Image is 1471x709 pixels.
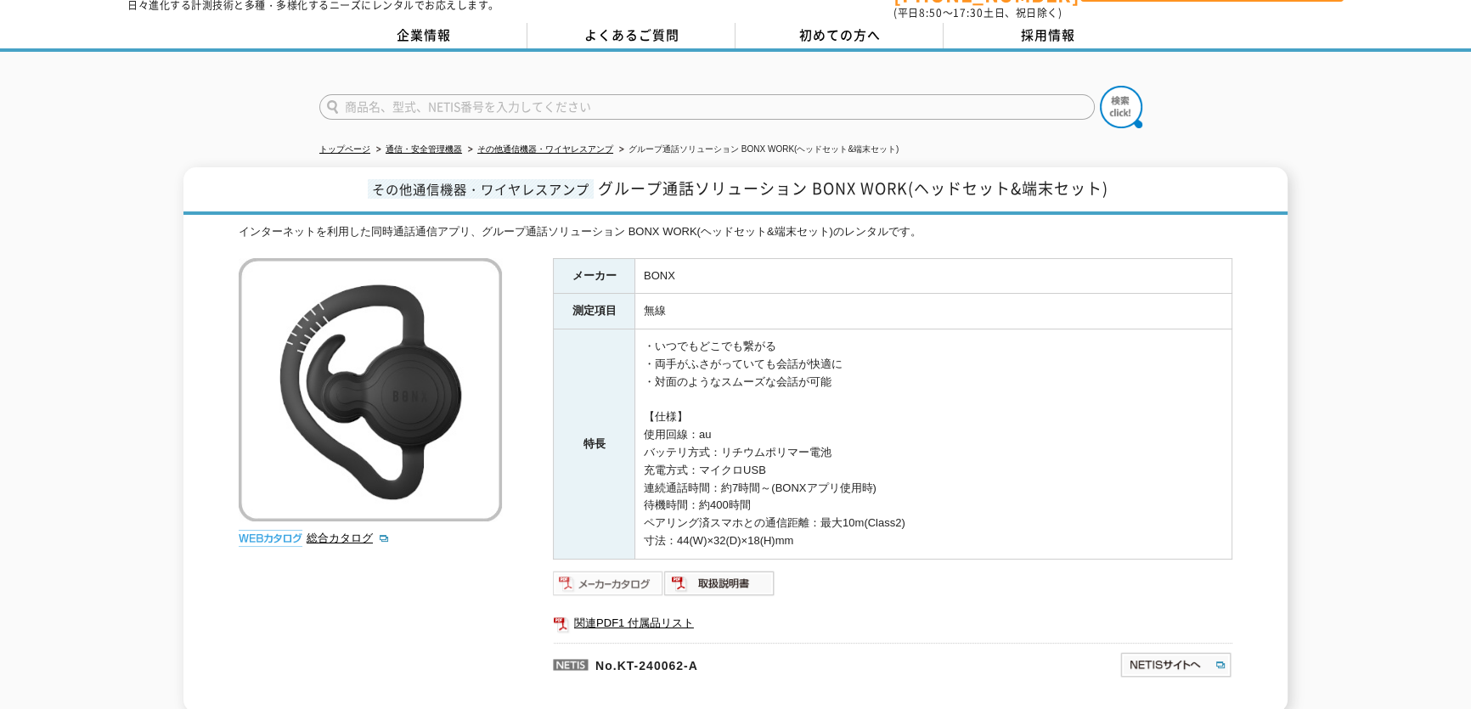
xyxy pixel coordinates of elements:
span: 17:30 [953,5,983,20]
th: メーカー [554,258,635,294]
span: その他通信機器・ワイヤレスアンプ [368,179,594,199]
span: (平日 ～ 土日、祝日除く) [893,5,1062,20]
li: グループ通話ソリューション BONX WORK(ヘッドセット&端末セット) [616,141,899,159]
td: ・いつでもどこでも繋がる ・両手がふさがっていても会話が快適に ・対面のようなスムーズな会話が可能 【仕様】 使用回線：au バッテリ方式：リチウムポリマー電池 充電方式：マイクロUSB 連続通... [635,329,1232,560]
a: 初めての方へ [735,23,944,48]
a: 関連PDF1 付属品リスト [553,612,1232,634]
a: 総合カタログ [307,532,390,544]
img: 取扱説明書 [664,570,775,597]
a: 通信・安全管理機器 [386,144,462,154]
a: トップページ [319,144,370,154]
a: 取扱説明書 [664,581,775,594]
a: 採用情報 [944,23,1152,48]
img: メーカーカタログ [553,570,664,597]
td: 無線 [635,294,1232,329]
th: 特長 [554,329,635,560]
img: NETISサイトへ [1119,651,1232,678]
a: 企業情報 [319,23,527,48]
p: No.KT-240062-A [553,643,955,684]
span: 8:50 [919,5,943,20]
a: よくあるご質問 [527,23,735,48]
img: グループ通話ソリューション BONX WORK(ヘッドセット&端末セット) [239,258,502,521]
th: 測定項目 [554,294,635,329]
td: BONX [635,258,1232,294]
span: 初めての方へ [799,25,881,44]
img: webカタログ [239,530,302,547]
a: その他通信機器・ワイヤレスアンプ [477,144,613,154]
a: メーカーカタログ [553,581,664,594]
span: グループ通話ソリューション BONX WORK(ヘッドセット&端末セット) [598,177,1108,200]
div: インターネットを利用した同時通話通信アプリ、グループ通話ソリューション BONX WORK(ヘッドセット&端末セット)のレンタルです。 [239,223,1232,241]
input: 商品名、型式、NETIS番号を入力してください [319,94,1095,120]
img: btn_search.png [1100,86,1142,128]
